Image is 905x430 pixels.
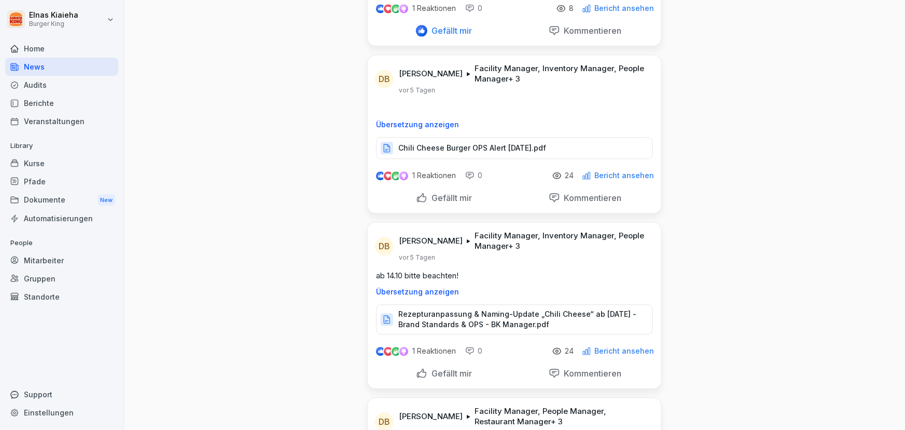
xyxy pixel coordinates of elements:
div: Dokumente [5,191,118,210]
p: [PERSON_NAME] [399,236,463,246]
a: Automatisierungen [5,209,118,227]
a: Kurse [5,154,118,172]
p: Library [5,138,118,154]
a: Pfade [5,172,118,191]
p: Bericht ansehen [594,171,654,180]
p: 1 Reaktionen [412,347,456,355]
p: Gefällt mir [427,193,472,203]
p: vor 5 Tagen [399,253,435,262]
p: Gefällt mir [427,368,472,379]
a: Mitarbeiter [5,251,118,270]
div: 0 [465,3,482,14]
a: Einstellungen [5,404,118,422]
a: Berichte [5,94,118,112]
p: ab 14.10 bitte beachten! [376,270,653,281]
p: Gefällt mir [427,25,472,36]
img: like [377,347,385,355]
img: celebrate [392,4,400,13]
p: Kommentieren [560,368,622,379]
p: 8 [569,4,574,12]
a: Veranstaltungen [5,112,118,130]
div: 0 [465,346,482,356]
p: Bericht ansehen [594,347,654,355]
img: celebrate [392,171,400,180]
img: like [377,4,385,12]
p: Facility Manager, People Manager, Restaurant Manager + 3 [475,406,649,427]
p: People [5,235,118,251]
div: 0 [465,170,482,181]
a: Home [5,39,118,58]
img: like [377,171,385,180]
a: Gruppen [5,270,118,288]
img: love [384,347,392,355]
p: Facility Manager, Inventory Manager, People Manager + 3 [475,231,649,251]
p: Kommentieren [560,193,622,203]
img: inspiring [399,4,408,13]
a: News [5,58,118,76]
p: Elnas Kiaieha [29,11,78,20]
img: inspiring [399,171,408,180]
p: vor 5 Tagen [399,86,435,95]
p: Chili Cheese Burger OPS Alert [DATE].pdf [398,143,546,153]
div: DB [375,70,394,88]
p: Facility Manager, Inventory Manager, People Manager + 3 [475,63,649,84]
p: Kommentieren [560,25,622,36]
p: Übersetzung anzeigen [376,288,653,296]
p: 1 Reaktionen [412,171,456,180]
p: Bericht ansehen [594,4,654,12]
img: love [384,172,392,180]
a: Standorte [5,288,118,306]
p: [PERSON_NAME] [399,69,463,79]
p: Übersetzung anzeigen [376,120,653,129]
img: inspiring [399,346,408,356]
p: Rezepturanpassung & Naming-Update „Chili Cheese“ ab [DATE] - Brand Standards & OPS - BK Manager.pdf [398,309,642,330]
p: 1 Reaktionen [412,4,456,12]
img: love [384,5,392,12]
a: DokumenteNew [5,191,118,210]
a: Audits [5,76,118,94]
a: Chili Cheese Burger OPS Alert [DATE].pdf [376,146,653,156]
p: [PERSON_NAME] [399,411,463,422]
div: New [98,194,115,206]
div: DB [375,237,394,256]
div: Support [5,385,118,404]
p: 24 [565,347,574,355]
p: 24 [565,171,574,180]
img: celebrate [392,347,400,356]
a: Rezepturanpassung & Naming-Update „Chili Cheese“ ab [DATE] - Brand Standards & OPS - BK Manager.pdf [376,317,653,328]
p: Burger King [29,20,78,28]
